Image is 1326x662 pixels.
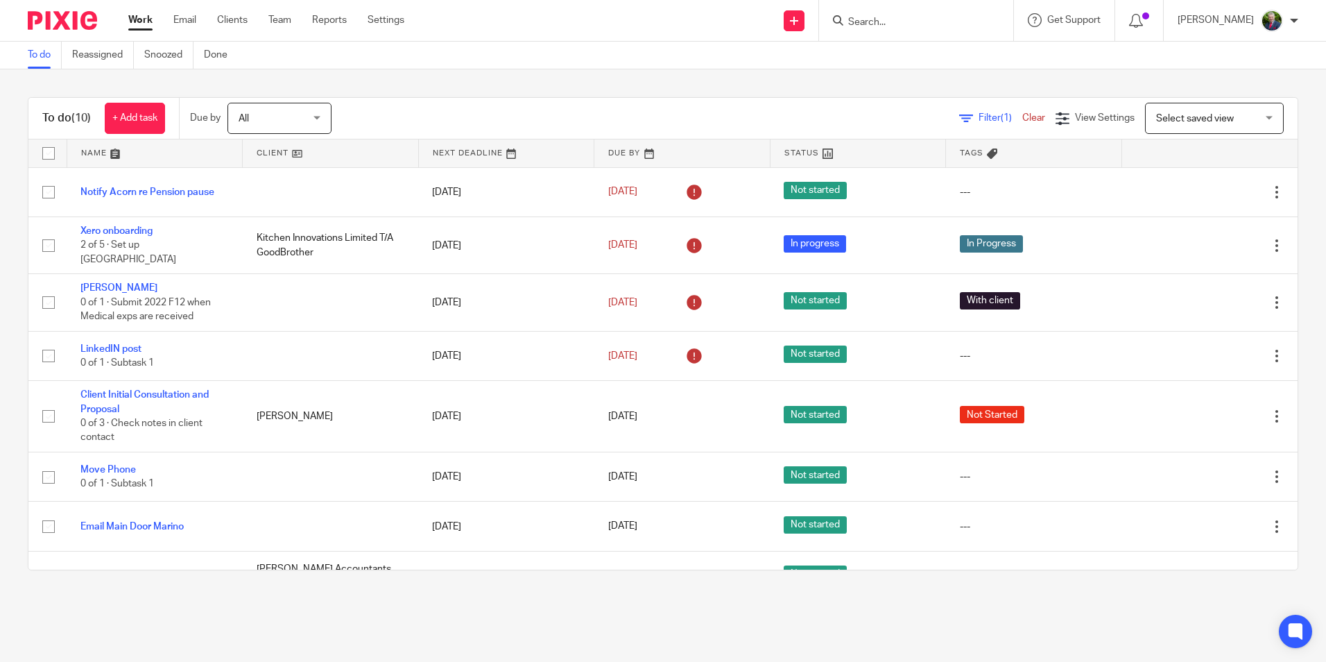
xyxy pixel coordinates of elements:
span: Filter [979,113,1022,123]
a: Email Main Door Marino [80,522,184,532]
span: [DATE] [608,472,637,482]
span: Tags [960,149,983,157]
span: In progress [784,235,846,253]
span: Not started [784,292,847,309]
span: All [239,114,249,124]
span: [DATE] [608,522,637,532]
span: Not started [784,182,847,199]
p: [PERSON_NAME] [1178,13,1254,27]
span: With client [960,292,1020,309]
span: [DATE] [608,411,637,421]
a: Move Phone [80,465,136,475]
span: Not Started [960,406,1024,423]
span: Get Support [1047,15,1101,25]
img: download.png [1261,10,1283,32]
td: [DATE] [418,331,594,380]
span: 0 of 3 · Check notes in client contact [80,418,203,443]
h1: To do [42,111,91,126]
span: [DATE] [608,240,637,250]
span: (1) [1001,113,1012,123]
span: 0 of 1 · Submit 2022 F12 when Medical exps are received [80,298,211,322]
td: [PERSON_NAME] Accountants Limited [243,551,419,600]
td: Kitchen Innovations Limited T/A GoodBrother [243,217,419,273]
a: Team [268,13,291,27]
td: [DATE] [418,452,594,502]
a: Xero onboarding [80,226,153,236]
td: [DATE] [418,381,594,452]
span: Not started [784,346,847,363]
a: Notify Acorn re Pension pause [80,187,214,197]
a: Email [173,13,196,27]
span: Select saved view [1156,114,1234,124]
div: --- [960,185,1108,199]
a: Work [128,13,153,27]
td: [DATE] [418,551,594,600]
a: Client Initial Consultation and Proposal [80,390,209,414]
img: Pixie [28,11,97,30]
span: Not started [784,516,847,534]
div: --- [960,520,1108,534]
span: 0 of 1 · Subtask 1 [80,479,154,489]
a: [PERSON_NAME] [80,283,157,293]
p: Due by [190,111,221,125]
span: [DATE] [608,351,637,361]
span: View Settings [1075,113,1135,123]
span: In Progress [960,235,1023,253]
a: Reports [312,13,347,27]
td: [DATE] [418,274,594,331]
div: --- [960,470,1108,484]
a: Snoozed [144,42,193,69]
a: Settings [368,13,404,27]
span: [DATE] [608,298,637,307]
a: Clear [1022,113,1045,123]
input: Search [847,17,972,29]
span: [DATE] [608,187,637,197]
a: LinkedIN post [80,344,141,354]
div: --- [960,569,1108,583]
a: To do [28,42,62,69]
span: Not started [784,466,847,484]
span: (10) [71,112,91,124]
a: Reassigned [72,42,134,69]
span: Not started [784,406,847,423]
span: 2 of 5 · Set up [GEOGRAPHIC_DATA] [80,241,176,265]
div: --- [960,349,1108,363]
td: [DATE] [418,167,594,217]
span: Not started [784,566,847,583]
a: Clients [217,13,248,27]
td: [DATE] [418,502,594,551]
td: [DATE] [418,217,594,273]
a: Done [204,42,238,69]
a: + Add task [105,103,165,134]
td: [PERSON_NAME] [243,381,419,452]
span: 0 of 1 · Subtask 1 [80,358,154,368]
